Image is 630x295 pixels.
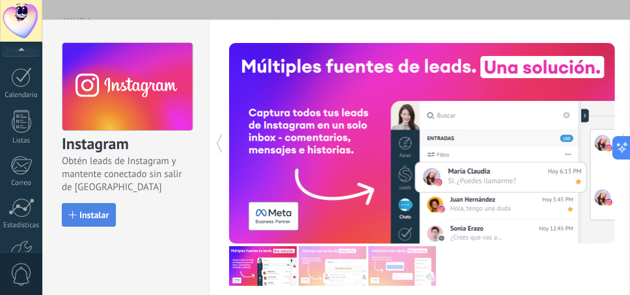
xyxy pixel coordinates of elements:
div: Estadísticas [3,221,40,230]
div: Correo [3,179,40,188]
span: Obtén leads de Instagram y mantente conectado sin salir de [GEOGRAPHIC_DATA] [62,155,192,194]
h3: Instagram [62,133,192,155]
img: com_instagram_tour_3_es.png [368,246,436,286]
div: Listas [3,137,40,145]
span: Instalar [79,210,109,219]
img: com_instagram_tour_2_es.png [299,246,366,286]
div: Calendario [3,91,40,100]
button: Instalar [62,203,116,227]
img: com_instagram_tour_1_es.png [229,246,297,286]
